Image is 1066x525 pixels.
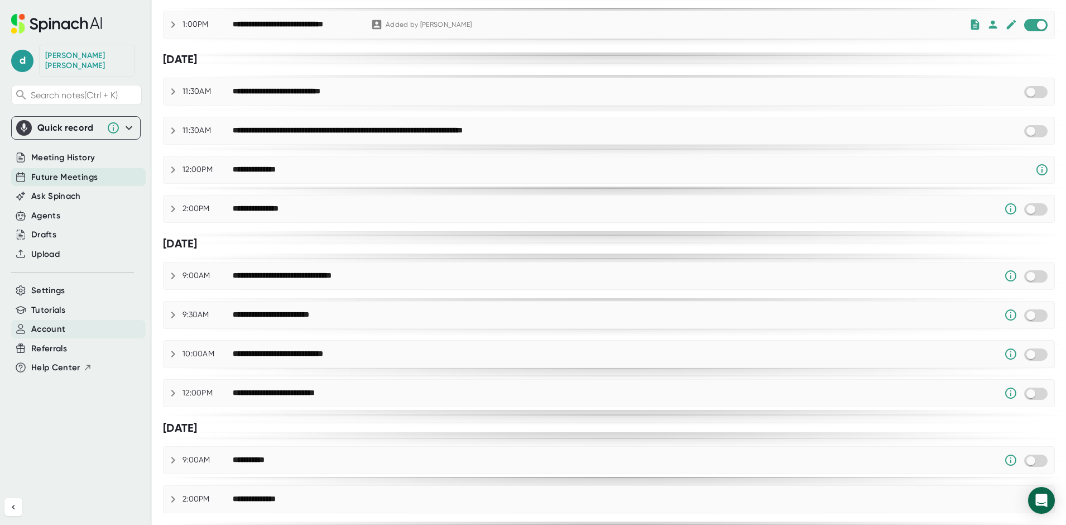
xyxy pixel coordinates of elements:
div: 12:00PM [183,165,233,175]
div: 9:30AM [183,310,233,320]
button: Collapse sidebar [4,498,22,516]
div: 12:00PM [183,388,233,398]
div: [DATE] [163,52,1055,66]
button: Meeting History [31,151,95,164]
svg: Someone has manually disabled Spinach from this meeting. [1004,386,1017,400]
div: 9:00AM [183,455,233,465]
div: [DATE] [163,421,1055,435]
button: Ask Spinach [31,190,81,203]
div: Open Intercom Messenger [1028,487,1055,514]
span: Search notes (Ctrl + K) [31,90,138,101]
svg: Someone has manually disabled Spinach from this meeting. [1004,308,1017,322]
span: Help Center [31,361,80,374]
div: [DATE] [163,237,1055,251]
div: 11:30AM [183,87,233,97]
button: Agents [31,209,60,222]
button: Tutorials [31,304,65,317]
svg: Someone has manually disabled Spinach from this meeting. [1004,202,1017,216]
button: Upload [31,248,60,261]
div: 11:30AM [183,126,233,136]
svg: Someone has manually disabled Spinach from this meeting. [1004,347,1017,361]
div: 2:00PM [183,494,233,504]
svg: Someone has manually disabled Spinach from this meeting. [1004,454,1017,467]
button: Account [31,323,65,336]
button: Settings [31,284,65,297]
div: Added by [PERSON_NAME] [386,21,472,29]
div: David Nava [45,51,129,70]
button: Referrals [31,342,67,355]
button: Drafts [31,228,56,241]
div: Quick record [37,122,101,133]
div: 1:00PM [183,20,233,30]
div: 9:00AM [183,271,233,281]
div: 10:00AM [183,349,233,359]
svg: Someone has manually disabled Spinach from this meeting. [1004,269,1017,283]
div: 2:00PM [183,204,233,214]
button: Help Center [31,361,92,374]
span: d [11,50,33,72]
div: Quick record [16,117,136,139]
svg: Spinach requires a video conference link. [1035,163,1049,176]
button: Future Meetings [31,171,98,184]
